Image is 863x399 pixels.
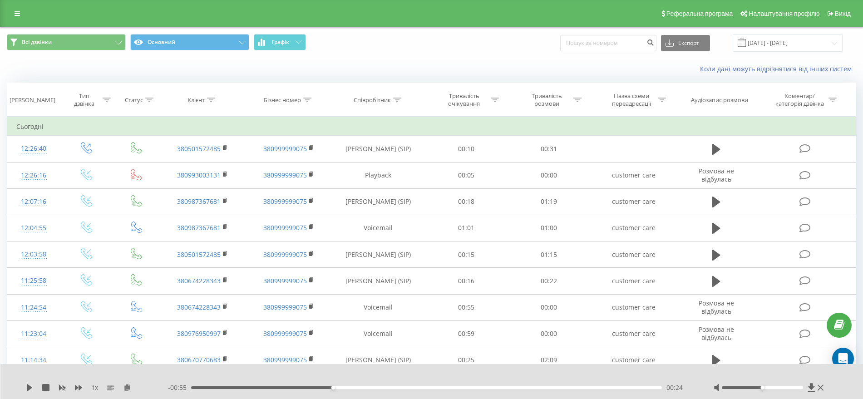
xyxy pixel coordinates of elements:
[508,188,591,215] td: 01:19
[699,167,734,183] span: Розмова не відбулась
[16,325,51,343] div: 11:23:04
[177,276,221,285] a: 380674228343
[332,241,424,268] td: [PERSON_NAME] (SIP)
[331,386,335,389] div: Accessibility label
[591,162,677,188] td: customer care
[425,268,508,294] td: 00:16
[508,241,591,268] td: 01:15
[425,320,508,347] td: 00:59
[607,92,656,108] div: Назва схеми переадресації
[508,136,591,162] td: 00:31
[560,35,656,51] input: Пошук за номером
[591,188,677,215] td: customer care
[332,188,424,215] td: [PERSON_NAME] (SIP)
[749,10,819,17] span: Налаштування профілю
[508,320,591,347] td: 00:00
[7,34,126,50] button: Всі дзвінки
[591,268,677,294] td: customer care
[425,162,508,188] td: 00:05
[354,96,391,104] div: Співробітник
[332,347,424,373] td: [PERSON_NAME] (SIP)
[16,140,51,158] div: 12:26:40
[263,171,307,179] a: 380999999075
[16,299,51,316] div: 11:24:54
[22,39,52,46] span: Всі дзвінки
[177,144,221,153] a: 380501572485
[832,348,854,369] div: Open Intercom Messenger
[591,215,677,241] td: customer care
[177,171,221,179] a: 380993003131
[68,92,100,108] div: Тип дзвінка
[187,96,205,104] div: Клієнт
[16,219,51,237] div: 12:04:55
[440,92,488,108] div: Тривалість очікування
[332,320,424,347] td: Voicemail
[425,136,508,162] td: 00:10
[332,215,424,241] td: Voicemail
[263,355,307,364] a: 380999999075
[332,136,424,162] td: [PERSON_NAME] (SIP)
[10,96,55,104] div: [PERSON_NAME]
[263,144,307,153] a: 380999999075
[700,64,856,73] a: Коли дані можуть відрізнятися вiд інших систем
[591,320,677,347] td: customer care
[666,10,733,17] span: Реферальна програма
[332,268,424,294] td: [PERSON_NAME] (SIP)
[591,241,677,268] td: customer care
[591,347,677,373] td: customer care
[263,329,307,338] a: 380999999075
[691,96,748,104] div: Аудіозапис розмови
[91,383,98,392] span: 1 x
[16,351,51,369] div: 11:14:34
[425,188,508,215] td: 00:18
[16,246,51,263] div: 12:03:58
[271,39,289,45] span: Графік
[177,303,221,311] a: 380674228343
[425,241,508,268] td: 00:15
[508,347,591,373] td: 02:09
[254,34,306,50] button: Графік
[177,355,221,364] a: 380670770683
[177,250,221,259] a: 380501572485
[332,162,424,188] td: Playback
[168,383,191,392] span: - 00:55
[263,223,307,232] a: 380999999075
[16,193,51,211] div: 12:07:16
[7,118,856,136] td: Сьогодні
[177,197,221,206] a: 380987367681
[508,294,591,320] td: 00:00
[263,197,307,206] a: 380999999075
[773,92,826,108] div: Коментар/категорія дзвінка
[523,92,571,108] div: Тривалість розмови
[130,34,249,50] button: Основний
[761,386,764,389] div: Accessibility label
[508,215,591,241] td: 01:00
[661,35,710,51] button: Експорт
[16,167,51,184] div: 12:26:16
[263,250,307,259] a: 380999999075
[16,272,51,290] div: 11:25:58
[425,294,508,320] td: 00:55
[263,276,307,285] a: 380999999075
[177,223,221,232] a: 380987367681
[699,299,734,315] span: Розмова не відбулась
[835,10,851,17] span: Вихід
[263,303,307,311] a: 380999999075
[425,347,508,373] td: 00:25
[508,162,591,188] td: 00:00
[591,294,677,320] td: customer care
[425,215,508,241] td: 01:01
[699,325,734,342] span: Розмова не відбулась
[666,383,683,392] span: 00:24
[508,268,591,294] td: 00:22
[177,329,221,338] a: 380976950997
[125,96,143,104] div: Статус
[264,96,301,104] div: Бізнес номер
[332,294,424,320] td: Voicemail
